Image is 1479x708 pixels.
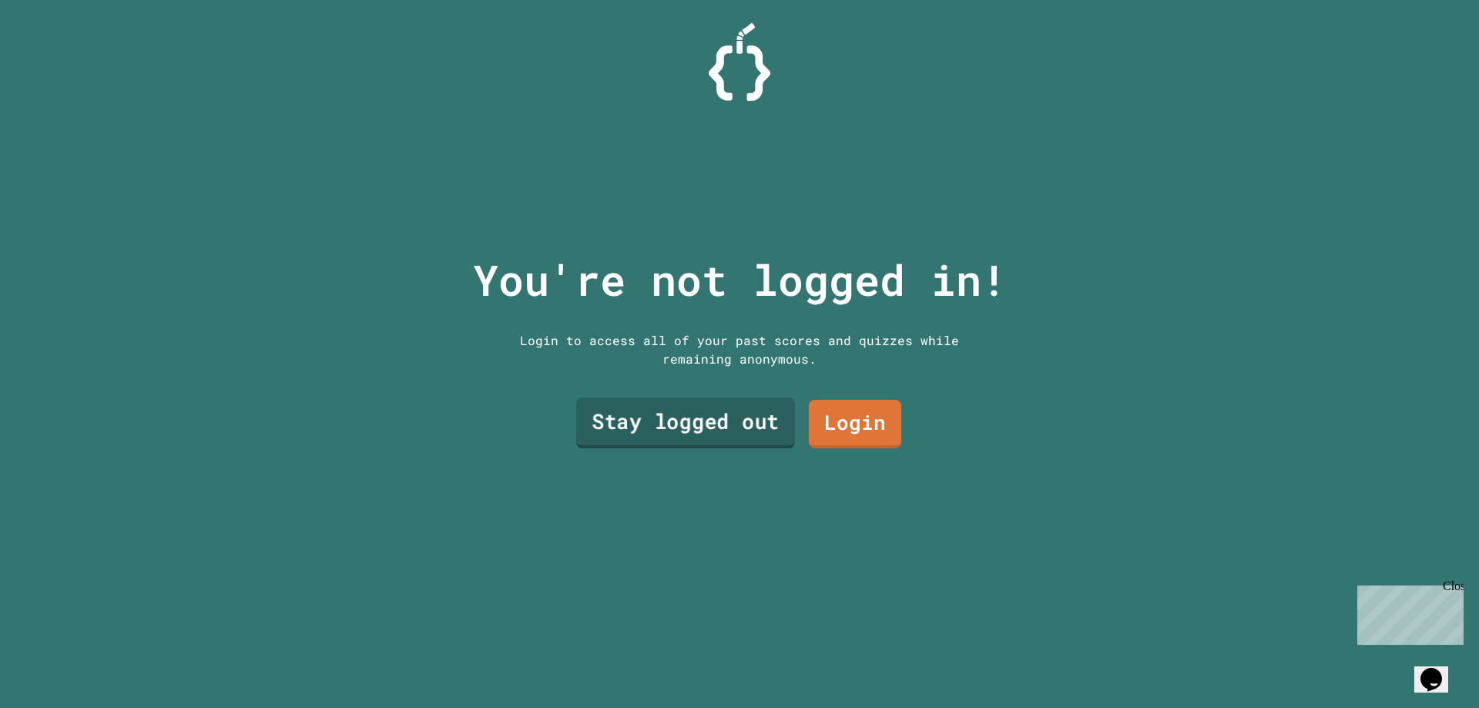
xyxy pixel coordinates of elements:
div: Login to access all of your past scores and quizzes while remaining anonymous. [508,331,971,368]
img: Logo.svg [709,23,770,101]
p: You're not logged in! [473,248,1007,312]
a: Login [809,400,901,448]
div: Chat with us now!Close [6,6,106,98]
iframe: chat widget [1414,646,1464,693]
a: Stay logged out [576,398,795,448]
iframe: chat widget [1351,579,1464,645]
